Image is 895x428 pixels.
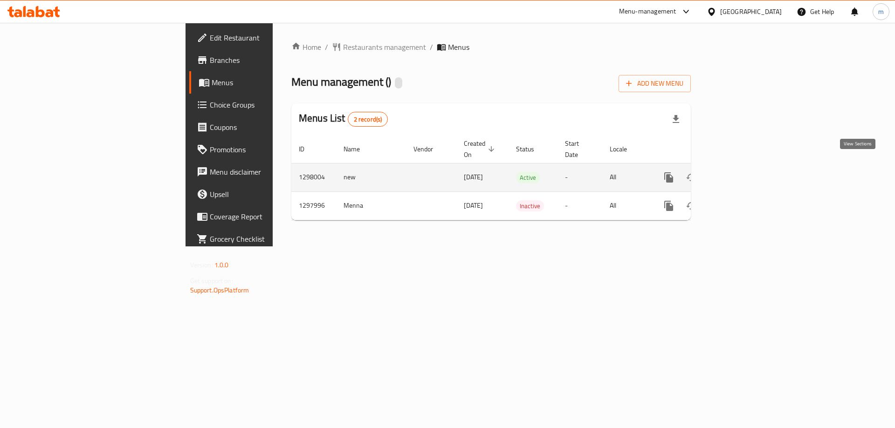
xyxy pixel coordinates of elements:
[516,200,544,211] div: Inactive
[464,199,483,211] span: [DATE]
[189,228,335,250] a: Grocery Checklist
[210,122,328,133] span: Coupons
[558,163,602,191] td: -
[189,94,335,116] a: Choice Groups
[348,115,388,124] span: 2 record(s)
[291,135,755,220] table: enhanced table
[299,111,388,127] h2: Menus List
[464,171,483,183] span: [DATE]
[210,54,328,66] span: Branches
[602,191,650,220] td: All
[565,138,591,160] span: Start Date
[665,108,687,130] div: Export file
[190,284,249,296] a: Support.OpsPlatform
[189,49,335,71] a: Branches
[336,163,406,191] td: new
[448,41,469,53] span: Menus
[558,191,602,220] td: -
[610,143,639,155] span: Locale
[680,195,702,217] button: Change Status
[189,205,335,228] a: Coverage Report
[720,7,782,17] div: [GEOGRAPHIC_DATA]
[189,71,335,94] a: Menus
[189,138,335,161] a: Promotions
[344,143,372,155] span: Name
[291,71,391,92] span: Menu management ( )
[343,41,426,53] span: Restaurants management
[212,77,328,88] span: Menus
[190,275,233,287] span: Get support on:
[210,32,328,43] span: Edit Restaurant
[190,259,213,271] span: Version:
[658,195,680,217] button: more
[658,166,680,189] button: more
[210,166,328,177] span: Menu disclaimer
[650,135,755,163] th: Actions
[210,99,328,110] span: Choice Groups
[516,201,544,211] span: Inactive
[210,233,328,245] span: Grocery Checklist
[189,161,335,183] a: Menu disclaimer
[464,138,497,160] span: Created On
[299,143,317,155] span: ID
[626,78,683,89] span: Add New Menu
[189,27,335,49] a: Edit Restaurant
[189,183,335,205] a: Upsell
[619,6,676,17] div: Menu-management
[210,189,328,200] span: Upsell
[516,143,546,155] span: Status
[189,116,335,138] a: Coupons
[336,191,406,220] td: Menna
[430,41,433,53] li: /
[291,41,691,53] nav: breadcrumb
[619,75,691,92] button: Add New Menu
[210,211,328,222] span: Coverage Report
[332,41,426,53] a: Restaurants management
[413,143,445,155] span: Vendor
[878,7,884,17] span: m
[602,163,650,191] td: All
[210,144,328,155] span: Promotions
[348,112,388,127] div: Total records count
[214,259,229,271] span: 1.0.0
[516,172,540,183] span: Active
